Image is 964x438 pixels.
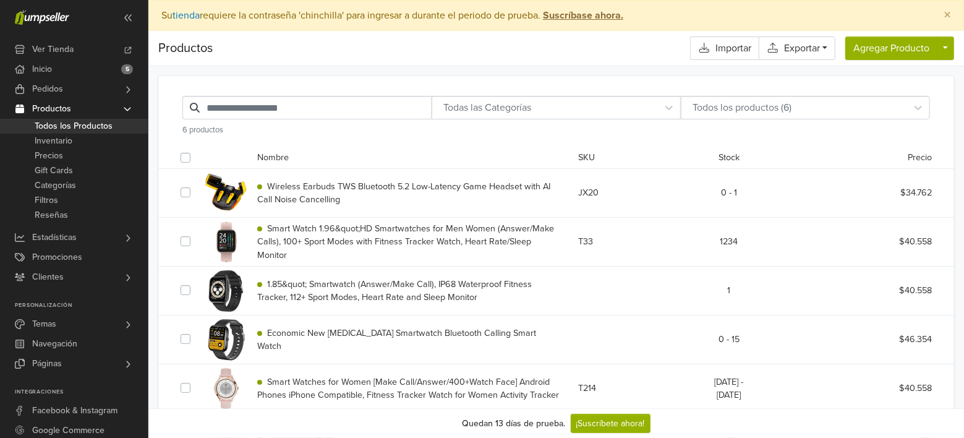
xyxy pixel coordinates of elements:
a: 1.85&quot; Smartwatch (Answer/Make Call), IP68 Waterproof Fitness Tracker, 112+ Sport Modes, Hear... [257,279,534,303]
span: 6 productos [182,125,223,135]
p: Integraciones [15,389,148,396]
span: Ver Tienda [32,40,74,59]
a: Smart Watches for Women [Make Call/Answer/400+Watch Face] Android Phones iPhone Compatible, Fitne... [257,377,559,401]
span: Productos [32,99,71,119]
a: Importar [690,36,759,60]
div: Stock [697,151,761,166]
span: Inventario [35,134,72,148]
div: Todos los productos (6) [688,100,901,115]
div: $40.558 [813,382,942,395]
span: 5 [121,64,133,74]
a: tienda [173,9,200,22]
p: Personalización [15,302,148,309]
div: Smart Watch 1.96&quot;HD Smartwatches for Men Women (Answer/Make Calls), 100+ Sport Modes with Fi... [181,217,932,266]
a: Smart Watch 1.96&quot;HD Smartwatches for Men Women (Answer/Make Calls), 100+ Sport Modes with Fi... [257,223,557,260]
div: 0 - 15 [697,333,761,346]
div: 0 - 1 [697,186,761,200]
span: Reseñas [35,208,68,223]
div: [DATE] - [DATE] [697,376,761,402]
strong: Suscríbase ahora. [543,9,623,22]
div: 1234 [697,235,761,249]
a: Wireless Earbuds TWS Bluetooth 5.2 Low-Latency Game Headset with AI Call Noise Cancelling [257,181,553,205]
a: Suscríbase ahora. [540,9,623,22]
div: Precio [813,151,942,166]
span: Todos los Productos [35,119,113,134]
span: Inicio [32,59,52,79]
div: $40.558 [813,284,942,298]
span: Pedidos [32,79,63,99]
span: Categorías [35,178,76,193]
button: Agregar Producto [845,36,937,60]
div: $40.558 [813,235,942,249]
span: Navegación [32,334,77,354]
div: SKU [569,151,697,166]
span: Precios [35,148,63,163]
div: T214 [569,382,697,395]
span: Estadísticas [32,228,77,247]
div: $46.354 [813,333,942,346]
div: 1.85&quot; Smartwatch (Answer/Make Call), IP68 Waterproof Fitness Tracker, 112+ Sport Modes, Hear... [181,266,932,315]
span: Productos [158,39,213,58]
span: Promociones [32,247,82,267]
div: $34.762 [813,186,942,200]
span: Páginas [32,354,62,374]
div: JX20 [569,186,697,200]
div: Quedan 13 días de prueba. [463,417,566,430]
div: Economic New [MEDICAL_DATA] Smartwatch Bluetooth Calling Smart Watch0 - 15$46.354 [181,315,932,364]
button: Close [931,1,963,30]
span: × [944,6,951,24]
div: Smart Watches for Women [Make Call/Answer/400+Watch Face] Android Phones iPhone Compatible, Fitne... [181,364,932,413]
span: Clientes [32,267,64,287]
div: T33 [569,235,697,249]
div: Nombre [248,151,569,166]
span: Facebook & Instagram [32,401,117,421]
span: Filtros [35,193,58,208]
a: ¡Suscríbete ahora! [571,414,650,433]
span: Temas [32,314,56,334]
a: Economic New [MEDICAL_DATA] Smartwatch Bluetooth Calling Smart Watch [257,328,539,352]
a: Exportar [759,36,835,60]
div: 1 [697,284,761,298]
span: Gift Cards [35,163,73,178]
div: Wireless Earbuds TWS Bluetooth 5.2 Low-Latency Game Headset with AI Call Noise CancellingJX200 - ... [181,168,932,217]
